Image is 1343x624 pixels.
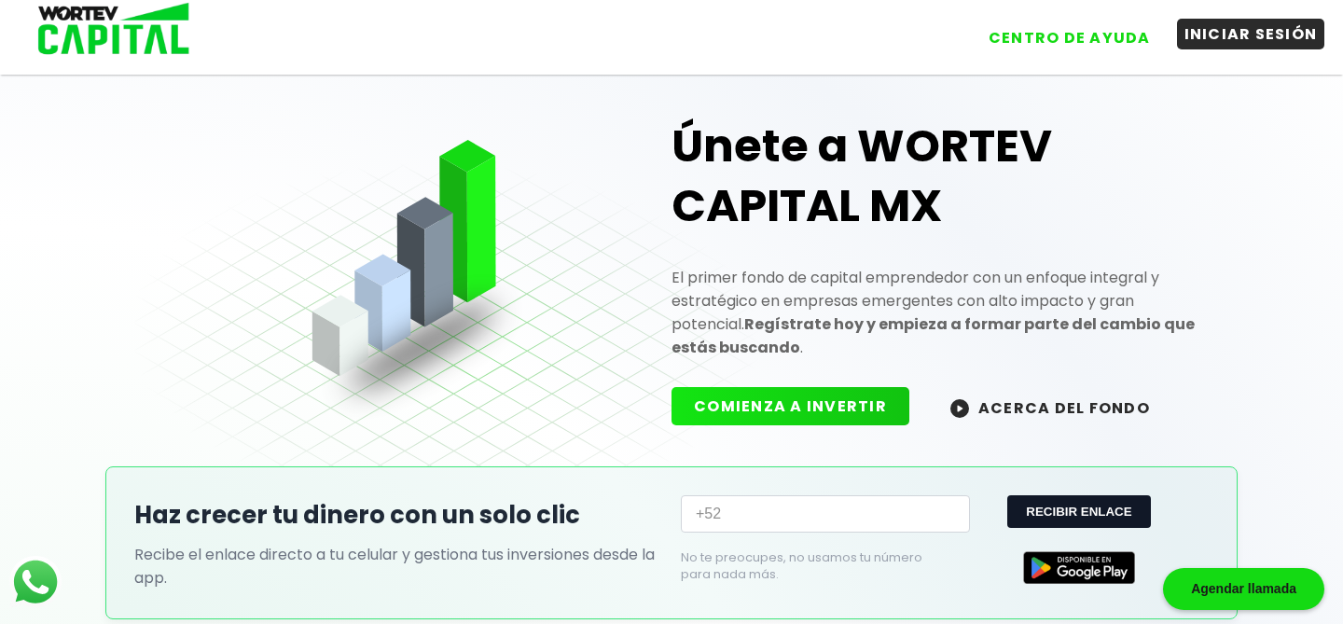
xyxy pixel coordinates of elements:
button: RECIBIR ENLACE [1007,495,1150,528]
button: CENTRO DE AYUDA [981,22,1158,53]
div: Agendar llamada [1163,568,1324,610]
h1: Únete a WORTEV CAPITAL MX [671,117,1209,236]
p: El primer fondo de capital emprendedor con un enfoque integral y estratégico en empresas emergent... [671,266,1209,359]
a: COMIENZA A INVERTIR [671,395,928,417]
p: No te preocupes, no usamos tu número para nada más. [681,549,940,583]
h2: Haz crecer tu dinero con un solo clic [134,497,662,534]
a: INICIAR SESIÓN [1158,8,1325,53]
a: CENTRO DE AYUDA [962,8,1158,53]
img: logos_whatsapp-icon.242b2217.svg [9,556,62,608]
strong: Regístrate hoy y empieza a formar parte del cambio que estás buscando [671,313,1195,358]
img: Google Play [1023,551,1135,584]
button: INICIAR SESIÓN [1177,19,1325,49]
p: Recibe el enlace directo a tu celular y gestiona tus inversiones desde la app. [134,543,662,589]
img: wortev-capital-acerca-del-fondo [950,399,969,418]
button: COMIENZA A INVERTIR [671,387,909,425]
button: ACERCA DEL FONDO [928,387,1172,427]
